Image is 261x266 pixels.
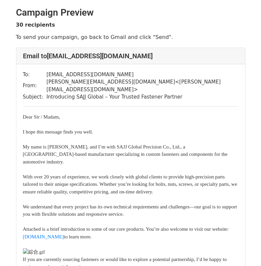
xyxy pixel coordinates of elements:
[16,34,245,41] p: To send your campaign, go back to Gmail and click "Send".
[23,234,64,239] a: [DOMAIN_NAME]
[23,248,45,256] img: 綜合.gif
[23,129,237,239] font: I hope this message finds you well. My name is [PERSON_NAME], and I’m with SAJJ Global Precision ...
[16,22,55,28] strong: 30 recipients
[23,71,47,79] td: To:
[59,114,60,120] span: ,
[47,78,238,93] td: [PERSON_NAME][EMAIL_ADDRESS][DOMAIN_NAME] < [PERSON_NAME][EMAIL_ADDRESS][DOMAIN_NAME] >
[47,93,238,101] td: Introducing SAJJ Global – Your Trusted Fastener Partner
[23,114,60,120] font: Dear Sir / Madam
[23,52,238,60] h4: Email to [EMAIL_ADDRESS][DOMAIN_NAME]
[16,7,245,18] h2: Campaign Preview
[23,78,47,93] td: From:
[23,93,47,101] td: Subject:
[47,71,238,79] td: [EMAIL_ADDRESS][DOMAIN_NAME]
